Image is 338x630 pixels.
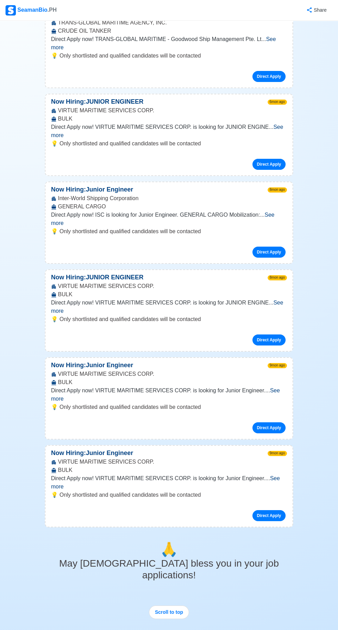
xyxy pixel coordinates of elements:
div: Inter-World Shipping Corporation GENERAL CARGO [46,194,292,211]
div: VIRTUE MARITIME SERVICES CORP. BULK [46,282,292,299]
a: Direct Apply [252,510,286,521]
p: Now Hiring: Junior Engineer [46,185,139,194]
span: 6mon ago [268,100,287,105]
div: VIRTUE MARITIME SERVICES CORP. BULK [46,370,292,386]
div: VIRTUE MARITIME SERVICES CORP. BULK [46,458,292,474]
p: Now Hiring: JUNIOR ENGINEER [46,97,149,106]
button: Scroll to top [149,606,189,619]
p: 💡 Only shortlisted and qualified candidates will be contacted [51,140,287,148]
span: pray [160,542,178,557]
p: 💡 Only shortlisted and qualified candidates will be contacted [51,52,287,60]
a: Direct Apply [252,159,286,170]
p: 💡 Only shortlisted and qualified candidates will be contacted [51,315,287,323]
span: Direct Apply now! ISC is looking for Junior Engineer. GENERAL CARGO Mobilization: [51,212,260,218]
span: See more [51,212,275,226]
span: 8mon ago [268,187,287,193]
span: 8mon ago [268,275,287,280]
img: Logo [6,5,16,16]
span: Direct Apply now! VIRTUE MARITIME SERVICES CORP. is looking for JUNIOR ENGINE [51,300,269,306]
span: Direct Apply now! VIRTUE MARITIME SERVICES CORP. is looking for JUNIOR ENGINE [51,124,269,130]
a: Direct Apply [252,334,286,345]
div: SeamanBio [6,5,57,16]
p: Now Hiring: JUNIOR ENGINEER [46,273,149,282]
span: Direct Apply now! TRANS-GLOBAL MARITIME - Goodwood Ship Management Pte. Lt [51,36,261,42]
span: .PH [48,7,57,13]
a: Direct Apply [252,247,286,258]
span: Direct Apply now! VIRTUE MARITIME SERVICES CORP. is looking for Junior Engineer. [51,388,266,393]
p: 💡 Only shortlisted and qualified candidates will be contacted [51,403,287,411]
div: VIRTUE MARITIME SERVICES CORP. BULK [46,106,292,123]
button: Share [299,3,332,17]
p: 💡 Only shortlisted and qualified candidates will be contacted [51,227,287,236]
span: 9mon ago [268,451,287,456]
div: TRANS-GLOBAL MARITIME AGENCY, INC. CRUDE OIL TANKER [46,19,292,35]
span: 9mon ago [268,363,287,368]
p: Now Hiring: Junior Engineer [46,361,139,370]
h3: May [DEMOGRAPHIC_DATA] bless you in your job applications! [45,558,293,581]
p: Now Hiring: Junior Engineer [46,448,139,458]
span: ... [51,36,276,50]
a: Direct Apply [252,422,286,433]
span: See more [51,36,276,50]
span: ... [51,212,275,226]
p: 💡 Only shortlisted and qualified candidates will be contacted [51,491,287,499]
a: Direct Apply [252,71,286,82]
span: Direct Apply now! VIRTUE MARITIME SERVICES CORP. is looking for Junior Engineer. [51,475,266,481]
